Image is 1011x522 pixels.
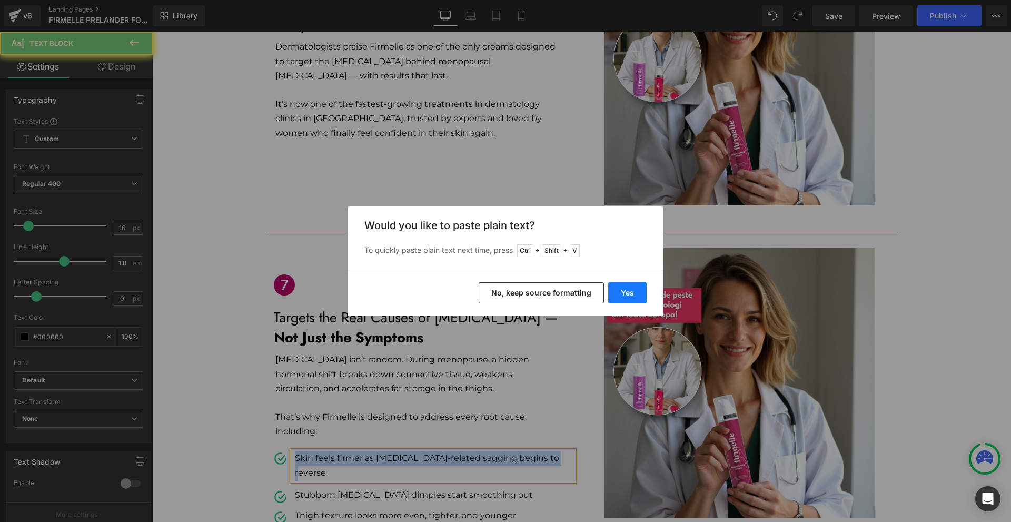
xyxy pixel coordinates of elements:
h3: Would you like to paste plain text? [364,219,647,232]
strong: Not Just the Symptoms [122,296,271,316]
p: Stubborn [MEDICAL_DATA] dimples start smoothing out [143,457,422,470]
p: Targets the Real Causes of [MEDICAL_DATA] — [122,276,422,316]
div: Open Intercom Messenger [975,486,1000,511]
p: Thigh texture looks more even, tighter, and younger [143,478,422,490]
span: V [570,244,580,257]
p: To quickly paste plain text next time, press [364,244,647,257]
p: [MEDICAL_DATA] isn’t random. During menopause, a hidden hormonal shift breaks down connective tis... [123,321,406,364]
span: Ctrl [517,244,533,257]
p: That’s why Firmelle is designed to address every root cause, including: [123,378,406,407]
p: It’s now one of the fastest-growing treatments in dermatology clinics in [GEOGRAPHIC_DATA], trust... [123,65,406,109]
span: + [563,245,568,256]
span: + [536,245,540,256]
p: Dermatologists praise Firmelle as one of the only creams designed to target the [MEDICAL_DATA] be... [123,8,406,51]
button: Yes [608,282,647,303]
p: Skin feels firmer as [MEDICAL_DATA]-related sagging begins to reverse [143,419,422,450]
button: No, keep source formatting [479,282,604,303]
span: Shift [542,244,561,257]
